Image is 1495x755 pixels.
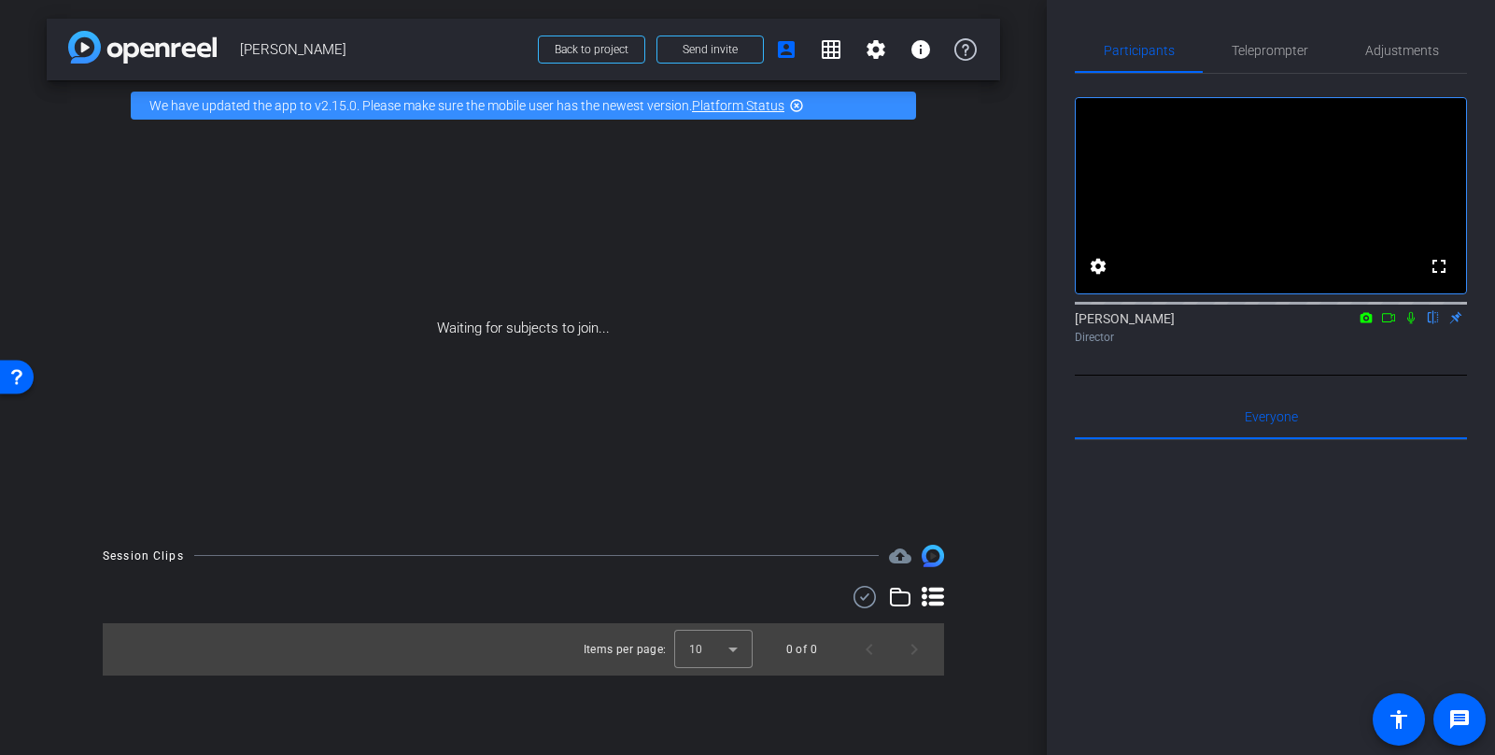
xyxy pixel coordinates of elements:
[1075,309,1467,346] div: [PERSON_NAME]
[131,92,916,120] div: We have updated the app to v2.15.0. Please make sure the mobile user has the newest version.
[103,547,184,565] div: Session Clips
[656,36,764,64] button: Send invite
[1388,708,1410,731] mat-icon: accessibility
[889,545,911,567] span: Destinations for your clips
[68,31,217,64] img: app-logo
[692,98,784,113] a: Platform Status
[1365,44,1439,57] span: Adjustments
[555,43,628,56] span: Back to project
[789,98,804,113] mat-icon: highlight_off
[1087,255,1109,278] mat-icon: settings
[922,545,944,567] img: Session clips
[865,38,887,61] mat-icon: settings
[892,627,937,672] button: Next page
[1245,410,1298,423] span: Everyone
[1075,329,1467,346] div: Director
[847,627,892,672] button: Previous page
[1232,44,1308,57] span: Teleprompter
[240,31,527,68] span: [PERSON_NAME]
[47,131,1000,526] div: Waiting for subjects to join...
[775,38,797,61] mat-icon: account_box
[683,42,738,57] span: Send invite
[820,38,842,61] mat-icon: grid_on
[538,36,645,64] button: Back to project
[584,640,667,659] div: Items per page:
[1448,708,1471,731] mat-icon: message
[910,38,932,61] mat-icon: info
[889,545,911,567] mat-icon: cloud_upload
[1428,255,1450,278] mat-icon: fullscreen
[786,640,817,659] div: 0 of 0
[1422,308,1445,325] mat-icon: flip
[1104,44,1175,57] span: Participants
